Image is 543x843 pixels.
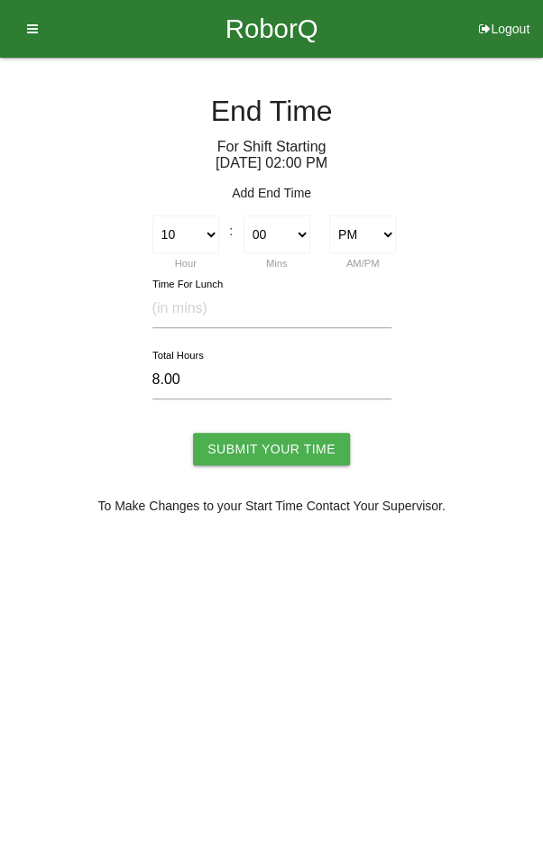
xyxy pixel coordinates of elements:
[193,433,350,465] input: Submit Your Time
[266,258,288,269] label: Mins
[152,289,391,328] input: (in mins)
[14,139,529,170] h6: For Shift Starting [DATE] 02 : 00 PM
[175,258,197,269] label: Hour
[14,497,529,516] p: To Make Changes to your Start Time Contact Your Supervisor.
[14,96,529,127] h4: End Time
[152,348,204,363] label: Total Hours
[14,184,529,203] p: Add End Time
[228,215,234,241] div: :
[152,277,223,292] label: Time For Lunch
[346,258,380,269] label: AM/PM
